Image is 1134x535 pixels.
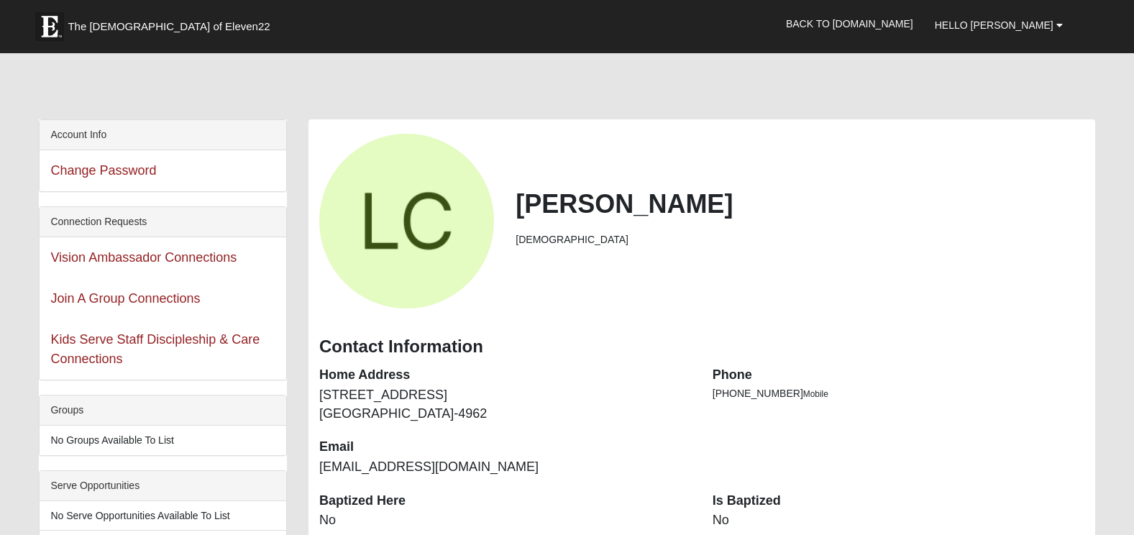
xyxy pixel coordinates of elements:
a: Back to [DOMAIN_NAME] [775,6,924,42]
li: [PHONE_NUMBER] [713,386,1084,401]
a: The [DEMOGRAPHIC_DATA] of Eleven22 [28,5,316,41]
span: Mobile [803,389,828,399]
a: Kids Serve Staff Discipleship & Care Connections [50,332,260,366]
dt: Home Address [319,366,691,385]
h3: Contact Information [319,337,1084,357]
span: Hello [PERSON_NAME] [935,19,1053,31]
div: Serve Opportunities [40,471,286,501]
dd: No [319,511,691,530]
li: No Groups Available To List [40,426,286,455]
dt: Is Baptized [713,492,1084,511]
dt: Email [319,438,691,457]
h2: [PERSON_NAME] [516,188,1084,219]
div: Account Info [40,120,286,150]
a: Join A Group Connections [50,291,200,306]
dd: [STREET_ADDRESS] [GEOGRAPHIC_DATA]-4962 [319,386,691,423]
a: View Fullsize Photo [319,134,494,308]
div: Groups [40,395,286,426]
li: No Serve Opportunities Available To List [40,501,286,531]
li: [DEMOGRAPHIC_DATA] [516,232,1084,247]
dt: Phone [713,366,1084,385]
dd: [EMAIL_ADDRESS][DOMAIN_NAME] [319,458,691,477]
div: Connection Requests [40,207,286,237]
dt: Baptized Here [319,492,691,511]
a: Change Password [50,163,156,178]
a: Vision Ambassador Connections [50,250,237,265]
span: The [DEMOGRAPHIC_DATA] of Eleven22 [68,19,270,34]
dd: No [713,511,1084,530]
img: Eleven22 logo [35,12,64,41]
a: Hello [PERSON_NAME] [924,7,1074,43]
